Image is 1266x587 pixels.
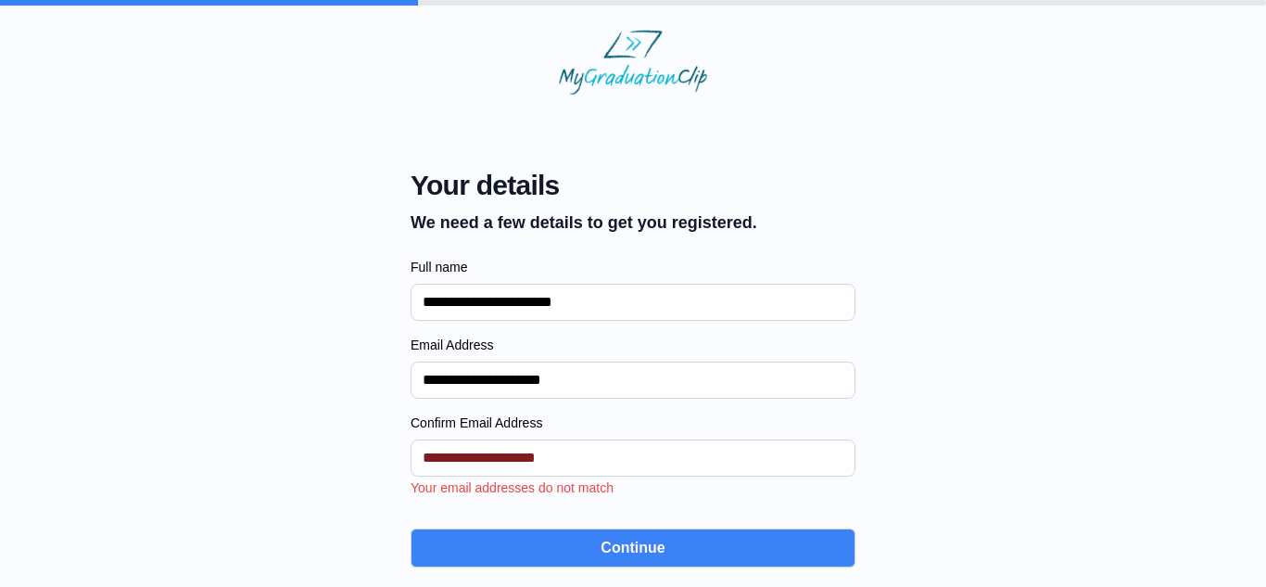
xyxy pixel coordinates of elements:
label: Email Address [411,336,855,354]
p: We need a few details to get you registered. [411,210,757,236]
label: Confirm Email Address [411,414,855,432]
button: Continue [411,529,855,568]
span: Your details [411,169,757,202]
span: Your email addresses do not match [411,480,614,495]
img: MyGraduationClip [559,30,707,95]
label: Full name [411,258,855,276]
